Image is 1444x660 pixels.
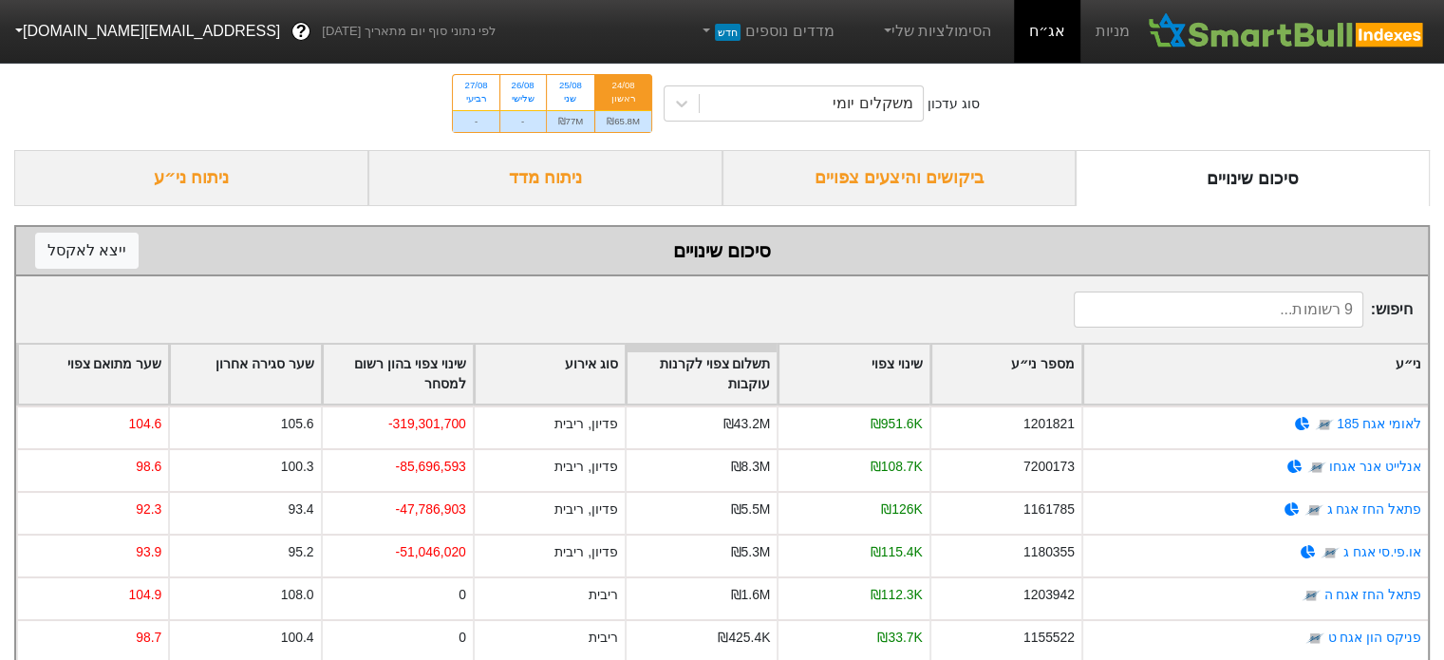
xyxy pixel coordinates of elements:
div: 93.9 [136,542,161,562]
div: ₪43.2M [723,414,771,434]
div: 100.4 [281,628,314,648]
div: 1155522 [1023,628,1075,648]
div: רביעי [464,92,487,105]
div: 1161785 [1023,500,1075,519]
div: ריבית [589,628,618,648]
div: -319,301,700 [388,414,466,434]
div: -85,696,593 [396,457,466,477]
a: מדדים נוספיםחדש [691,12,842,50]
button: ייצא לאקסל [35,233,139,269]
div: ₪112.3K [871,585,923,605]
div: 27/08 [464,79,487,92]
div: ראשון [607,92,640,105]
img: tase link [1302,586,1321,605]
div: 95.2 [288,542,313,562]
div: Toggle SortBy [1083,345,1428,404]
div: Toggle SortBy [778,345,928,404]
div: Toggle SortBy [627,345,777,404]
div: 0 [459,585,466,605]
div: - [500,110,546,132]
a: או.פי.סי אגח ג [1343,544,1421,559]
div: ₪33.7K [877,628,922,648]
div: 24/08 [607,79,640,92]
div: ניתוח מדד [368,150,722,206]
div: ₪1.6M [730,585,770,605]
img: SmartBull [1145,12,1429,50]
div: 25/08 [558,79,584,92]
div: Toggle SortBy [931,345,1081,404]
div: 1180355 [1023,542,1075,562]
div: משקלים יומי [833,92,912,115]
div: Toggle SortBy [18,345,168,404]
div: ₪115.4K [871,542,923,562]
div: שני [558,92,584,105]
div: 1203942 [1023,585,1075,605]
div: ₪425.4K [718,628,770,648]
div: ₪5.3M [730,542,770,562]
div: ₪108.7K [871,457,923,477]
span: ? [296,19,307,45]
div: 104.6 [128,414,161,434]
div: 1201821 [1023,414,1075,434]
div: ₪126K [881,500,922,519]
span: לפי נתוני סוף יום מתאריך [DATE] [322,22,496,41]
div: 26/08 [512,79,534,92]
img: tase link [1305,629,1324,648]
div: פדיון, ריבית [554,542,618,562]
div: שלישי [512,92,534,105]
span: חדש [715,24,741,41]
div: 7200173 [1023,457,1075,477]
div: 108.0 [281,585,314,605]
a: לאומי אגח 185 [1337,416,1421,431]
div: Toggle SortBy [323,345,473,404]
div: פדיון, ריבית [554,457,618,477]
div: פדיון, ריבית [554,414,618,434]
div: -51,046,020 [396,542,466,562]
div: 105.6 [281,414,314,434]
div: 98.6 [136,457,161,477]
div: ביקושים והיצעים צפויים [722,150,1077,206]
div: 0 [459,628,466,648]
div: 93.4 [288,500,313,519]
input: 9 רשומות... [1074,292,1362,328]
div: סיכום שינויים [1076,150,1430,206]
div: סוג עדכון [928,94,980,114]
div: ₪65.8M [595,110,651,132]
a: הסימולציות שלי [872,12,1000,50]
div: ₪951.6K [871,414,923,434]
a: פניקס הון אגח ט [1327,630,1421,645]
div: ריבית [589,585,618,605]
div: -47,786,903 [396,500,466,519]
div: Toggle SortBy [475,345,625,404]
div: 92.3 [136,500,161,519]
div: Toggle SortBy [170,345,320,404]
div: ₪77M [547,110,595,132]
div: - [453,110,498,132]
div: 104.9 [128,585,161,605]
div: פדיון, ריבית [554,500,618,519]
img: tase link [1304,500,1323,519]
div: 98.7 [136,628,161,648]
div: ניתוח ני״ע [14,150,368,206]
div: ₪8.3M [730,457,770,477]
div: 100.3 [281,457,314,477]
a: פתאל החז אגח ג [1326,501,1421,517]
a: אנלייט אנר אגחו [1329,459,1421,474]
div: סיכום שינויים [35,236,1409,265]
img: tase link [1307,458,1326,477]
span: חיפוש : [1074,292,1413,328]
div: ₪5.5M [730,500,770,519]
img: tase link [1321,543,1340,562]
a: פתאל החז אגח ה [1323,587,1421,602]
img: tase link [1315,415,1334,434]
